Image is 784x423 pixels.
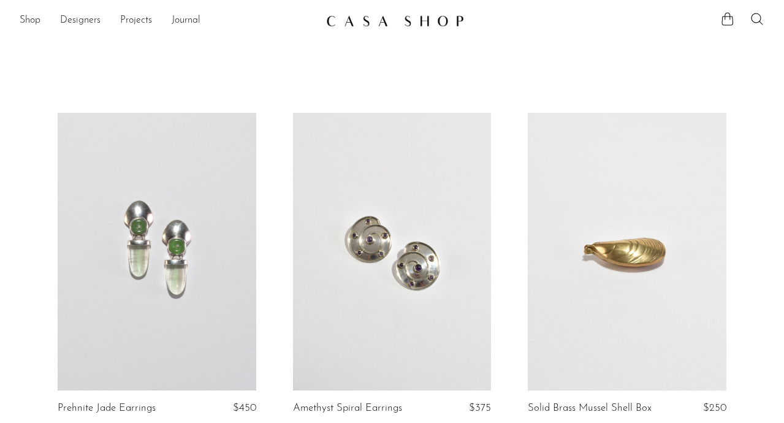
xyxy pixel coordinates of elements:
ul: NEW HEADER MENU [20,10,316,31]
span: $375 [469,403,491,413]
a: Designers [60,13,101,29]
a: Solid Brass Mussel Shell Box [528,403,652,414]
a: Amethyst Spiral Earrings [293,403,402,414]
nav: Desktop navigation [20,10,316,31]
span: $450 [233,403,256,413]
a: Prehnite Jade Earrings [58,403,156,414]
a: Projects [120,13,152,29]
span: $250 [703,403,726,413]
a: Shop [20,13,40,29]
a: Journal [172,13,200,29]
